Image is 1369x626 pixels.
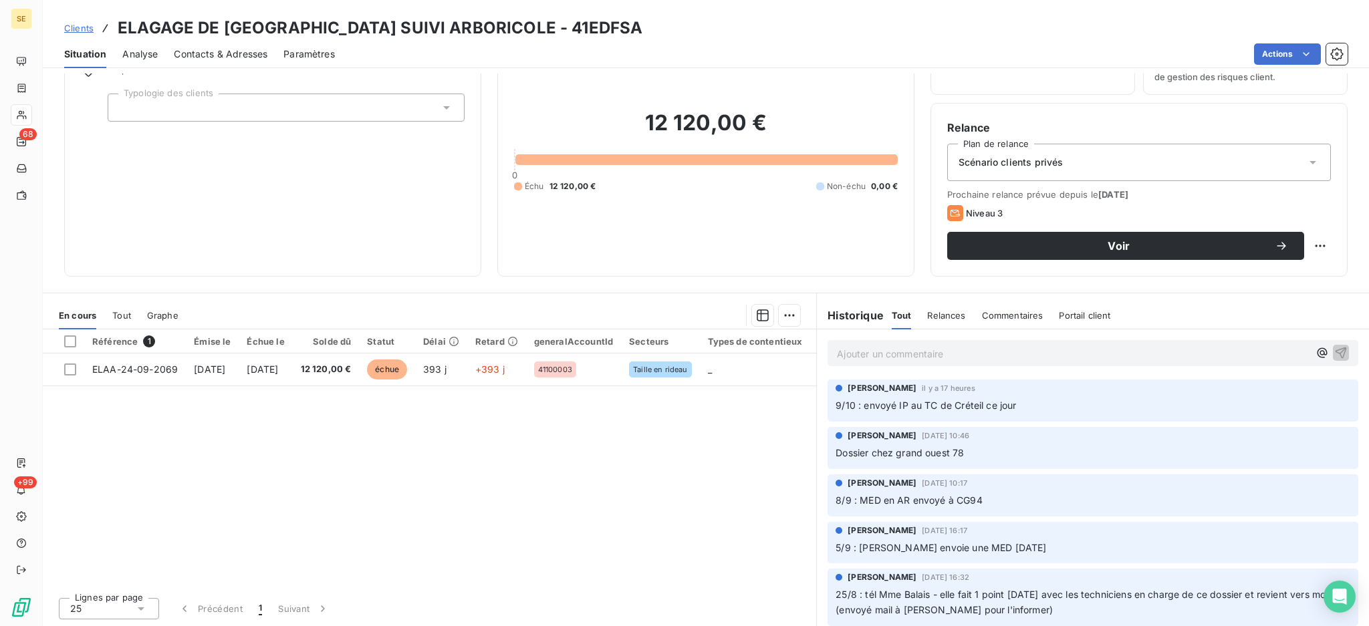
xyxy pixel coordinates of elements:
span: Échu [525,180,544,192]
span: 68 [19,128,37,140]
span: Tout [892,310,912,321]
span: Situation [64,47,106,61]
span: Scénario clients privés [959,156,1063,169]
span: Relances [927,310,965,321]
span: _ [708,363,712,375]
div: Émise le [194,336,231,347]
button: Suivant [270,595,338,623]
span: échue [367,359,407,379]
h2: 12 120,00 € [514,110,898,150]
div: Solde dû [301,336,352,347]
button: 1 [251,595,270,623]
span: il y a 17 heures [922,384,975,392]
div: Secteurs [629,336,691,347]
span: [PERSON_NAME] [848,571,916,583]
span: 12 120,00 € [301,363,352,376]
span: [DATE] 10:17 [922,479,967,487]
span: [PERSON_NAME] [848,477,916,489]
button: Précédent [170,595,251,623]
h3: ELAGAGE DE [GEOGRAPHIC_DATA] SUIVI ARBORICOLE - 41EDFSA [118,16,642,40]
span: [PERSON_NAME] [848,524,916,536]
span: Voir [963,241,1275,251]
span: Tout [112,310,131,321]
span: [DATE] 10:46 [922,432,969,440]
span: [DATE] [247,363,278,375]
div: Types de contentieux [708,336,803,347]
div: Statut [367,336,407,347]
span: Contacts & Adresses [174,47,267,61]
span: Taille en rideau [633,365,687,373]
span: 0 [512,170,517,180]
span: [DATE] 16:17 [922,526,967,534]
span: Niveau 3 [966,208,1003,218]
span: 12 120,00 € [549,180,596,192]
span: [PERSON_NAME] [848,430,916,442]
span: 25/8 : tél Mme Balais - elle fait 1 point [DATE] avec les techniciens en charge de ce dossier et ... [836,589,1330,615]
span: En cours [59,310,96,321]
div: Open Intercom Messenger [1324,581,1356,613]
span: [PERSON_NAME] [848,382,916,394]
span: [DATE] [1098,189,1128,200]
span: 5/9 : [PERSON_NAME] envoie une MED [DATE] [836,542,1046,553]
span: Propriétés Client [108,64,465,83]
a: Clients [64,21,94,35]
span: Graphe [147,310,178,321]
span: Clients [64,23,94,33]
span: 1 [259,602,262,615]
span: [DATE] [194,363,225,375]
span: 0,00 € [871,180,898,192]
div: Délai [423,336,459,347]
button: Actions [1254,43,1321,65]
span: 393 j [423,363,447,375]
div: generalAccountId [534,336,613,347]
span: Dossier chez grand ouest 78 [836,447,964,458]
span: Commentaires [982,310,1043,321]
input: Ajouter une valeur [119,102,130,114]
span: Portail client [1059,310,1110,321]
span: +393 j [475,363,505,375]
h6: Relance [947,120,1331,136]
span: +99 [14,476,37,488]
span: 25 [70,602,82,615]
div: Retard [475,336,518,347]
span: Paramètres [283,47,335,61]
div: Référence [92,335,178,347]
span: 1 [143,335,155,347]
h6: Historique [817,307,884,323]
button: Voir [947,232,1304,260]
span: [DATE] 16:32 [922,573,969,581]
div: SE [11,8,32,29]
span: Prochaine relance prévue depuis le [947,189,1331,200]
span: 8/9 : MED en AR envoyé à CG94 [836,494,982,506]
div: Échue le [247,336,284,347]
img: Logo LeanPay [11,597,32,618]
span: 41100003 [538,365,572,373]
span: ELAA-24-09-2069 [92,363,178,375]
span: 9/10 : envoyé IP au TC de Créteil ce jour [836,400,1016,411]
span: Non-échu [827,180,866,192]
span: Analyse [122,47,158,61]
